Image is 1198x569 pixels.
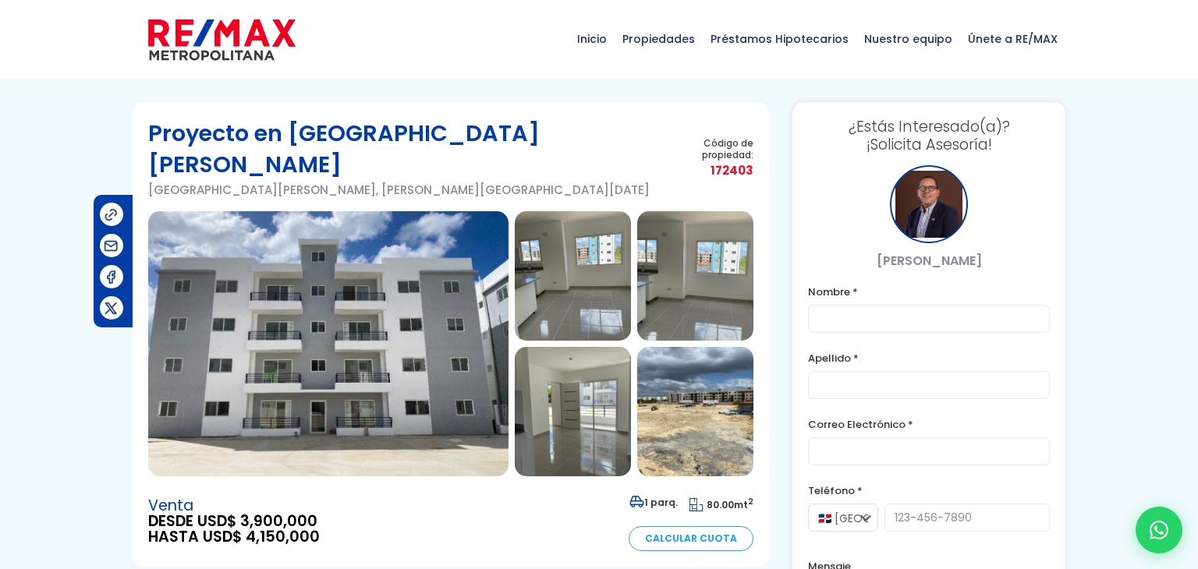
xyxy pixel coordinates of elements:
img: Compartir [103,238,119,254]
img: Proyecto en Ciudad Juan Bosch [148,211,509,476]
span: Código de propiedad: [662,137,753,161]
a: Calcular Cuota [629,526,753,551]
h3: ¡Solicita Asesoría! [808,118,1050,154]
span: 1 parq. [629,496,678,509]
img: Compartir [103,269,119,285]
label: Correo Electrónico * [808,415,1050,434]
img: Proyecto en Ciudad Juan Bosch [515,211,631,341]
span: Únete a RE/MAX [960,16,1065,62]
span: Inicio [569,16,615,62]
img: Proyecto en Ciudad Juan Bosch [637,211,753,341]
h1: Proyecto en [GEOGRAPHIC_DATA][PERSON_NAME] [148,118,662,180]
p: [PERSON_NAME] [808,251,1050,270]
img: remax-metropolitana-logo [148,16,296,63]
span: DESDE USD$ 3,900,000 [148,514,320,529]
p: [GEOGRAPHIC_DATA][PERSON_NAME], [PERSON_NAME][GEOGRAPHIC_DATA][DATE] [148,180,662,200]
img: Proyecto en Ciudad Juan Bosch [637,347,753,476]
sup: 2 [748,496,753,507]
span: Préstamos Hipotecarios [703,16,856,62]
img: Compartir [103,300,119,316]
span: mt [689,498,753,511]
span: ¿Estás Interesado(a)? [808,118,1050,136]
label: Teléfono * [808,481,1050,500]
label: Nombre * [808,282,1050,302]
div: Hugo Pagan [890,165,968,243]
img: Compartir [103,207,119,223]
span: Propiedades [615,16,703,62]
span: 80.00 [707,498,734,511]
input: 123-456-7890 [884,504,1050,532]
span: Venta [148,498,320,514]
span: 172403 [662,161,753,180]
span: Nuestro equipo [856,16,960,62]
span: HASTA USD$ 4,150,000 [148,529,320,545]
label: Apellido * [808,348,1050,368]
img: Proyecto en Ciudad Juan Bosch [515,347,631,476]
